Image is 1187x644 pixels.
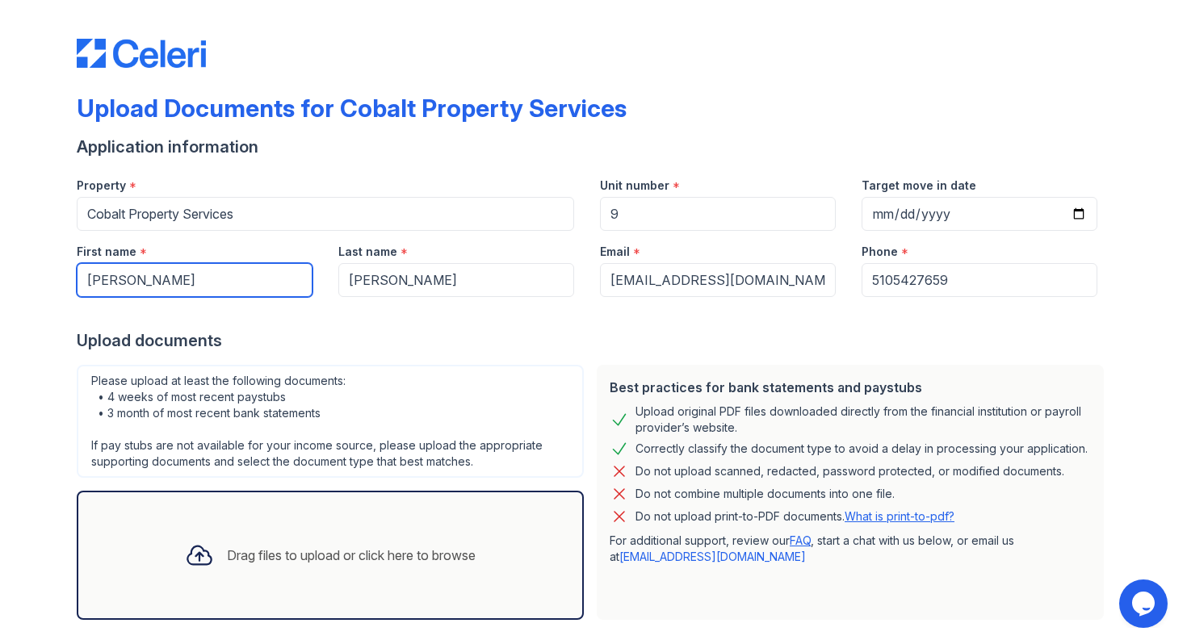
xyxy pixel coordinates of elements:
div: Upload documents [77,329,1110,352]
div: Correctly classify the document type to avoid a delay in processing your application. [635,439,1088,458]
label: Unit number [600,178,669,194]
label: First name [77,244,136,260]
iframe: chat widget [1119,579,1171,628]
img: CE_Logo_Blue-a8612792a0a2168367f1c8372b55b34899dd931a85d93a1a3d3e32e68fde9ad4.png [77,39,206,68]
a: FAQ [790,533,811,547]
div: Upload original PDF files downloaded directly from the financial institution or payroll provider’... [635,404,1091,436]
label: Target move in date [862,178,976,194]
a: [EMAIL_ADDRESS][DOMAIN_NAME] [619,550,806,563]
div: Please upload at least the following documents: • 4 weeks of most recent paystubs • 3 month of mo... [77,365,584,478]
div: Drag files to upload or click here to browse [227,546,476,565]
p: Do not upload print-to-PDF documents. [635,508,954,525]
div: Application information [77,136,1110,158]
label: Last name [338,244,397,260]
label: Phone [862,244,898,260]
label: Email [600,244,630,260]
label: Property [77,178,126,194]
div: Do not combine multiple documents into one file. [635,484,895,504]
a: What is print-to-pdf? [845,509,954,523]
p: For additional support, review our , start a chat with us below, or email us at [610,533,1091,565]
div: Do not upload scanned, redacted, password protected, or modified documents. [635,462,1064,481]
div: Best practices for bank statements and paystubs [610,378,1091,397]
div: Upload Documents for Cobalt Property Services [77,94,627,123]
